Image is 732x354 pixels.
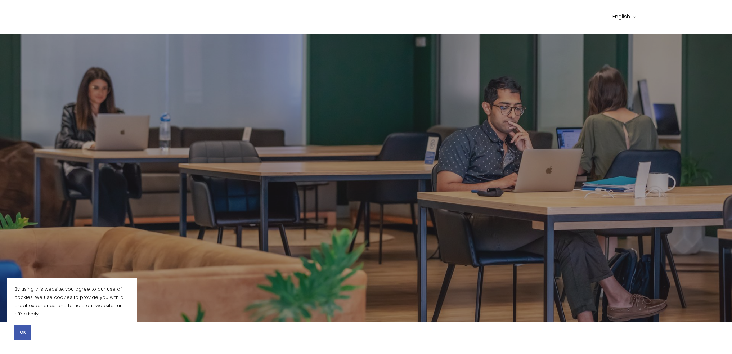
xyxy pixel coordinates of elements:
div: language picker [612,12,637,22]
section: Cookie banner [7,278,137,347]
span: OK [20,329,26,336]
span: English [612,12,630,22]
button: OK [14,325,31,340]
p: By using this website, you agree to our use of cookies. We use cookies to provide you with a grea... [14,285,130,318]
